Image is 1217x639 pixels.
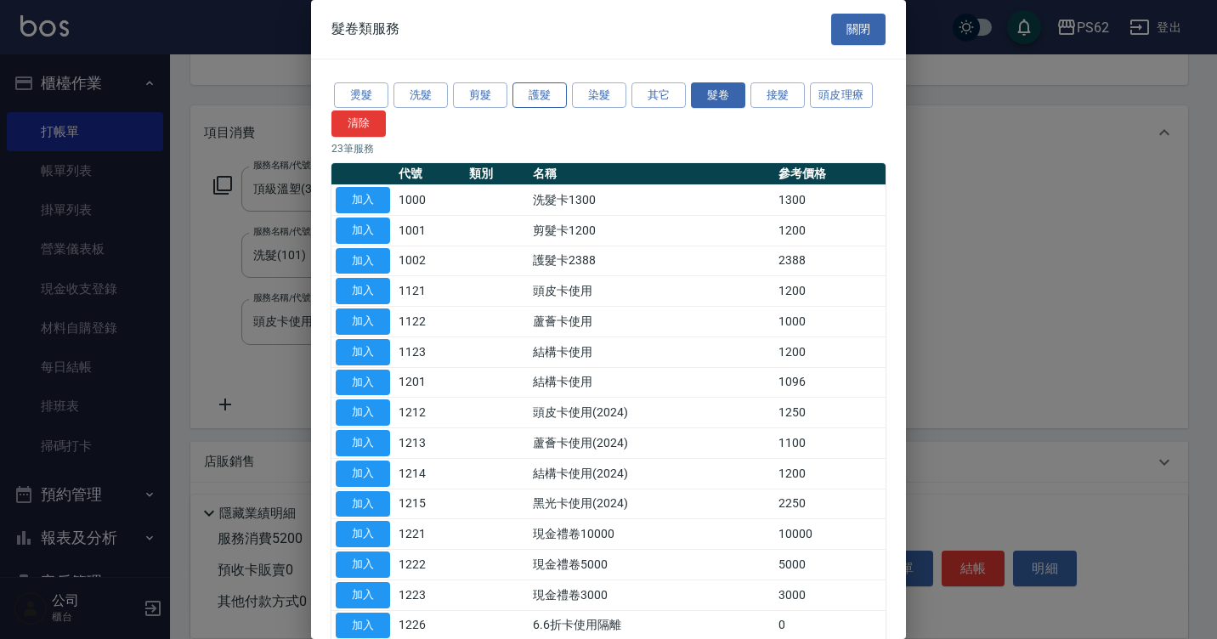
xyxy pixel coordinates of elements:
[529,215,774,246] td: 剪髮卡1200
[529,276,774,307] td: 頭皮卡使用
[750,82,805,109] button: 接髮
[465,163,529,185] th: 類別
[394,307,465,337] td: 1122
[394,489,465,519] td: 1215
[336,339,390,365] button: 加入
[529,367,774,398] td: 結構卡使用
[394,276,465,307] td: 1121
[336,370,390,396] button: 加入
[336,278,390,304] button: 加入
[394,336,465,367] td: 1123
[774,550,886,580] td: 5000
[529,398,774,428] td: 頭皮卡使用(2024)
[336,551,390,578] button: 加入
[336,461,390,487] button: 加入
[331,110,386,137] button: 清除
[774,489,886,519] td: 2250
[774,185,886,216] td: 1300
[810,82,873,109] button: 頭皮理療
[394,428,465,459] td: 1213
[336,521,390,547] button: 加入
[331,20,399,37] span: 髮卷類服務
[529,580,774,610] td: 現金禮卷3000
[691,82,745,109] button: 髮卷
[774,163,886,185] th: 參考價格
[529,246,774,276] td: 護髮卡2388
[774,519,886,550] td: 10000
[394,163,465,185] th: 代號
[529,519,774,550] td: 現金禮卷10000
[512,82,567,109] button: 護髮
[394,367,465,398] td: 1201
[774,367,886,398] td: 1096
[336,248,390,274] button: 加入
[394,550,465,580] td: 1222
[572,82,626,109] button: 染髮
[394,215,465,246] td: 1001
[774,428,886,459] td: 1100
[774,398,886,428] td: 1250
[336,218,390,244] button: 加入
[774,215,886,246] td: 1200
[394,458,465,489] td: 1214
[529,307,774,337] td: 蘆薈卡使用
[529,458,774,489] td: 結構卡使用(2024)
[394,580,465,610] td: 1223
[334,82,388,109] button: 燙髮
[774,276,886,307] td: 1200
[336,491,390,517] button: 加入
[336,399,390,426] button: 加入
[631,82,686,109] button: 其它
[394,246,465,276] td: 1002
[774,580,886,610] td: 3000
[529,336,774,367] td: 結構卡使用
[529,163,774,185] th: 名稱
[774,336,886,367] td: 1200
[331,141,886,156] p: 23 筆服務
[529,428,774,459] td: 蘆薈卡使用(2024)
[393,82,448,109] button: 洗髮
[336,613,390,639] button: 加入
[453,82,507,109] button: 剪髮
[774,458,886,489] td: 1200
[336,187,390,213] button: 加入
[831,14,886,45] button: 關閉
[336,582,390,608] button: 加入
[529,489,774,519] td: 黑光卡使用(2024)
[336,430,390,456] button: 加入
[529,185,774,216] td: 洗髮卡1300
[394,185,465,216] td: 1000
[394,398,465,428] td: 1212
[336,308,390,335] button: 加入
[774,246,886,276] td: 2388
[774,307,886,337] td: 1000
[394,519,465,550] td: 1221
[529,550,774,580] td: 現金禮卷5000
